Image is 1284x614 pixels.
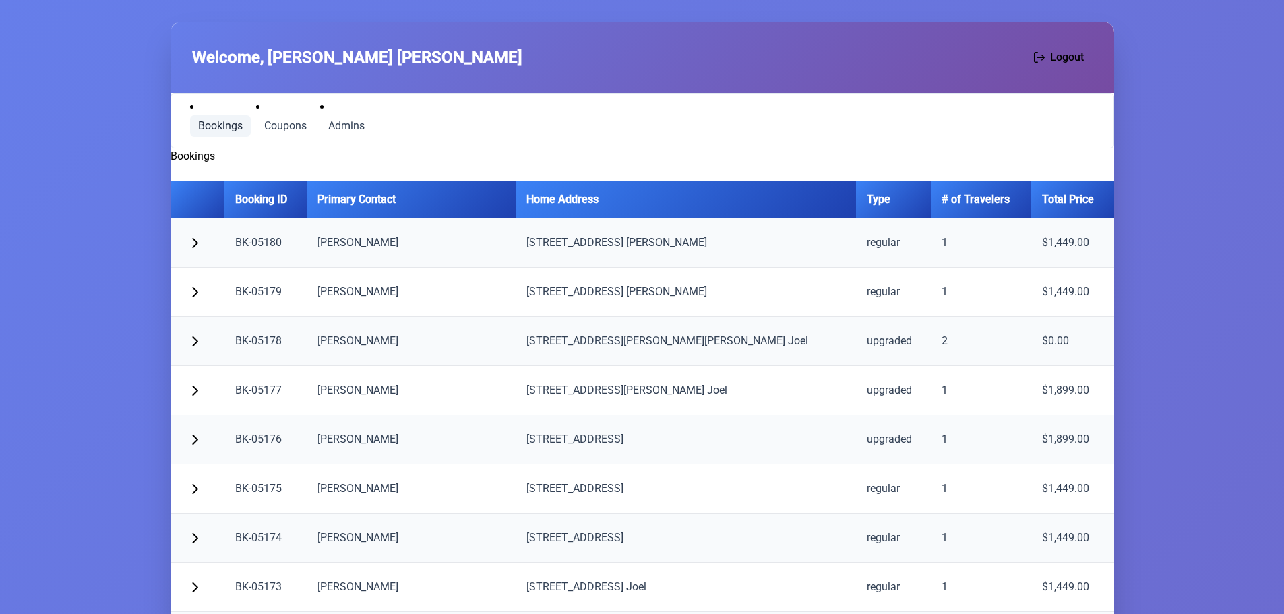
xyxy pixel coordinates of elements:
td: $1,449.00 [1031,563,1113,612]
a: Admins [320,115,373,137]
span: Admins [328,121,365,131]
td: [STREET_ADDRESS] [516,415,856,464]
td: regular [856,268,931,317]
td: regular [856,218,931,268]
th: # of Travelers [931,181,1031,218]
td: 1 [931,415,1031,464]
li: Bookings [190,99,251,137]
td: $0.00 [1031,317,1113,366]
td: 1 [931,218,1031,268]
td: 1 [931,464,1031,514]
td: [PERSON_NAME] [307,218,516,268]
td: regular [856,563,931,612]
th: Home Address [516,181,856,218]
td: [PERSON_NAME] [307,563,516,612]
td: BK-05180 [224,218,307,268]
td: 1 [931,563,1031,612]
td: BK-05173 [224,563,307,612]
td: $1,899.00 [1031,415,1113,464]
td: 2 [931,317,1031,366]
td: [PERSON_NAME] [307,317,516,366]
th: Total Price [1031,181,1113,218]
td: BK-05174 [224,514,307,563]
h2: Bookings [171,148,1114,164]
li: Coupons [256,99,315,137]
td: [PERSON_NAME] [307,464,516,514]
td: [STREET_ADDRESS][PERSON_NAME][PERSON_NAME] Joel [516,317,856,366]
td: [STREET_ADDRESS] [PERSON_NAME] [516,218,856,268]
td: BK-05175 [224,464,307,514]
td: BK-05178 [224,317,307,366]
li: Admins [320,99,373,137]
td: [STREET_ADDRESS][PERSON_NAME] Joel [516,366,856,415]
td: BK-05177 [224,366,307,415]
td: [STREET_ADDRESS] [516,464,856,514]
td: [STREET_ADDRESS] Joel [516,563,856,612]
td: $1,449.00 [1031,218,1113,268]
td: [PERSON_NAME] [307,366,516,415]
td: [PERSON_NAME] [307,268,516,317]
td: 1 [931,514,1031,563]
td: [STREET_ADDRESS] [516,514,856,563]
td: 1 [931,268,1031,317]
td: upgraded [856,415,931,464]
td: upgraded [856,366,931,415]
td: BK-05176 [224,415,307,464]
td: upgraded [856,317,931,366]
td: regular [856,514,931,563]
th: Type [856,181,931,218]
td: [PERSON_NAME] [307,514,516,563]
span: Coupons [264,121,307,131]
td: $1,449.00 [1031,464,1113,514]
td: [STREET_ADDRESS] [PERSON_NAME] [516,268,856,317]
td: regular [856,464,931,514]
span: Welcome, [PERSON_NAME] [PERSON_NAME] [192,45,522,69]
td: [PERSON_NAME] [307,415,516,464]
span: Bookings [198,121,243,131]
td: BK-05179 [224,268,307,317]
td: $1,899.00 [1031,366,1113,415]
button: Logout [1025,43,1093,71]
a: Coupons [256,115,315,137]
th: Primary Contact [307,181,516,218]
td: 1 [931,366,1031,415]
span: Logout [1050,49,1084,65]
td: $1,449.00 [1031,514,1113,563]
td: $1,449.00 [1031,268,1113,317]
a: Bookings [190,115,251,137]
th: Booking ID [224,181,307,218]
